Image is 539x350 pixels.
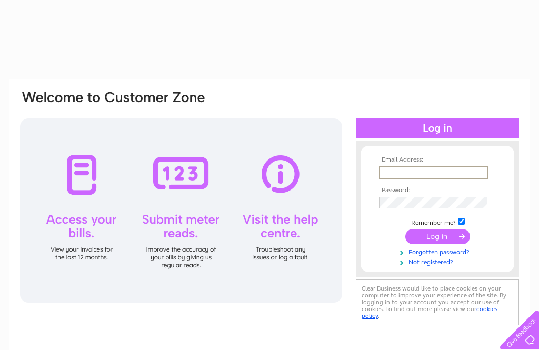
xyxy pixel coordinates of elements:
[362,305,497,319] a: cookies policy
[376,187,498,194] th: Password:
[376,156,498,164] th: Email Address:
[405,229,470,244] input: Submit
[379,256,498,266] a: Not registered?
[376,216,498,227] td: Remember me?
[379,246,498,256] a: Forgotten password?
[356,279,519,325] div: Clear Business would like to place cookies on your computer to improve your experience of the sit...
